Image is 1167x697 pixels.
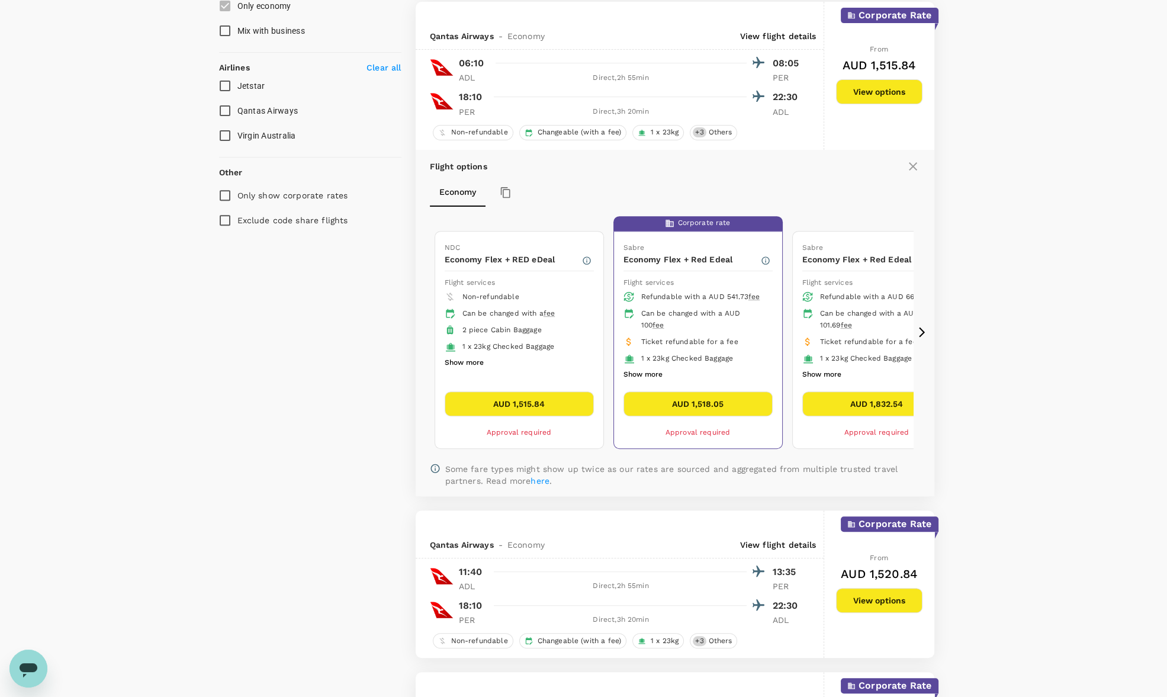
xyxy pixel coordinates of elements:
p: ADL [773,106,802,118]
button: Show more [445,355,484,371]
p: ADL [459,72,488,83]
span: Qantas Airways [237,106,298,115]
button: Show more [623,367,663,383]
span: Approval required [666,428,731,436]
img: QF [430,564,454,588]
p: Exclude code share flights [237,214,348,226]
span: fee [544,309,555,317]
div: Changeable (with a fee) [519,633,626,648]
p: ADL [773,614,802,626]
div: Refundable with a AUD 541.73 [641,291,763,303]
p: 11:40 [459,565,483,579]
span: 1 x 23kg Checked Baggage [820,354,912,362]
div: Direct , 2h 55min [496,72,747,84]
span: Flight services [623,278,674,287]
div: Can be changed with a AUD 101.69 [820,308,942,332]
p: 18:10 [459,599,483,613]
p: Some fare types might show up twice as our rates are sourced and aggregated from multiple trusted... [445,463,920,487]
span: Virgin Australia [237,131,296,140]
span: fee [748,293,760,301]
span: Economy [507,30,545,42]
p: PER [773,72,802,83]
img: QF [430,598,454,622]
div: Non-refundable [433,633,513,648]
div: Direct , 3h 20min [496,614,747,626]
span: 1 x 23kg Checked Baggage [641,354,734,362]
p: 22:30 [773,90,802,104]
button: View options [836,588,922,613]
p: Clear all [367,62,401,73]
button: AUD 1,832.54 [802,391,951,416]
p: 22:30 [773,599,802,613]
div: Refundable with a AUD 665 [820,291,942,303]
p: View flight details [740,30,816,42]
img: QF [430,56,454,79]
span: Mix with business [237,26,305,36]
p: 06:10 [459,56,484,70]
span: 1 x 23kg [646,127,683,137]
p: 13:35 [773,565,802,579]
img: QF [430,89,454,113]
span: Sabre [623,243,645,252]
span: Ticket refundable for a fee [641,338,738,346]
span: Changeable (with a fee) [533,127,626,137]
div: Changeable (with a fee) [519,125,626,140]
span: Non-refundable [446,127,513,137]
span: From [870,554,888,562]
button: AUD 1,518.05 [623,391,773,416]
span: From [870,45,888,53]
span: Economy [507,539,545,551]
strong: Airlines [219,63,250,72]
span: Ticket refundable for a fee [820,338,917,346]
span: + 3 [693,636,706,646]
p: Only show corporate rates [237,189,348,201]
button: Economy [430,178,486,207]
span: Corporate rate [677,217,730,229]
p: PER [773,580,802,592]
p: Other [219,166,243,178]
span: fee [840,321,851,329]
span: Sabre [802,243,824,252]
span: Qantas Airways [430,30,494,42]
span: Others [704,636,737,646]
h6: AUD 1,520.84 [841,564,917,583]
span: + 3 [693,127,706,137]
span: Approval required [487,428,552,436]
div: 1 x 23kg [632,633,684,648]
p: Economy Flex + Red Edeal [802,253,939,265]
p: View flight details [740,539,816,551]
div: +3Others [690,125,737,140]
div: Direct , 3h 20min [496,106,747,118]
span: Flight services [445,278,495,287]
p: Corporate Rate [859,517,931,531]
div: Direct , 2h 55min [496,580,747,592]
span: Only economy [237,1,291,11]
iframe: Button to launch messaging window [9,650,47,688]
span: 1 x 23kg Checked Baggage [462,342,555,351]
button: View options [836,79,922,104]
div: +3Others [690,633,737,648]
p: 08:05 [773,56,802,70]
span: - [494,539,507,551]
p: PER [459,106,488,118]
button: AUD 1,515.84 [445,391,594,416]
p: Corporate Rate [859,8,931,23]
span: Changeable (with a fee) [533,636,626,646]
span: Jetstar [237,81,265,91]
h6: AUD 1,515.84 [843,56,916,75]
span: Others [704,127,737,137]
p: Corporate Rate [859,679,931,693]
button: Show more [802,367,841,383]
div: Non-refundable [433,125,513,140]
span: Qantas Airways [430,539,494,551]
span: 1 x 23kg [646,636,683,646]
a: here [531,476,549,486]
span: - [494,30,507,42]
span: NDC [445,243,460,252]
p: Flight options [430,160,487,172]
p: Economy Flex + RED eDeal [445,253,581,265]
div: Can be changed with a [462,308,584,320]
span: Non-refundable [462,293,519,301]
p: PER [459,614,488,626]
div: Can be changed with a AUD 100 [641,308,763,332]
